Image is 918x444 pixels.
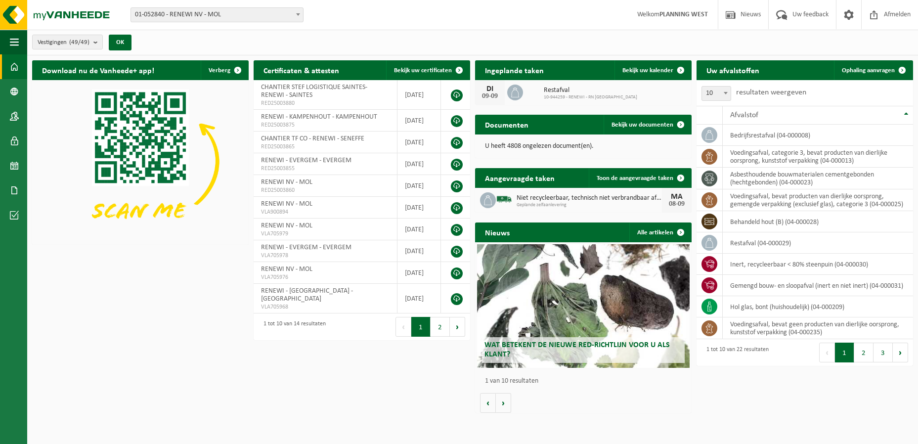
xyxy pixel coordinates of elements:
h2: Documenten [475,115,538,134]
span: 10-944259 - RENEWI - RN [GEOGRAPHIC_DATA] [544,94,637,100]
span: Afvalstof [730,111,758,119]
span: RENEWI NV - MOL [261,222,312,229]
count: (49/49) [69,39,89,45]
td: gemengd bouw- en sloopafval (inert en niet inert) (04-000031) [723,275,913,296]
td: [DATE] [397,153,441,175]
span: 10 [701,86,731,101]
strong: PLANNING WEST [659,11,708,18]
button: Volgende [496,393,511,413]
h2: Aangevraagde taken [475,168,565,187]
span: VLA705979 [261,230,390,238]
td: [DATE] [397,262,441,284]
span: Toon de aangevraagde taken [597,175,673,181]
button: Next [893,343,908,362]
a: Wat betekent de nieuwe RED-richtlijn voor u als klant? [477,244,689,368]
p: 1 van 10 resultaten [485,378,687,385]
span: RENEWI NV - MOL [261,200,312,208]
div: 08-09 [667,201,687,208]
span: 10 [702,87,731,100]
span: Verberg [209,67,230,74]
div: 1 tot 10 van 22 resultaten [701,342,769,363]
td: voedingsafval, bevat producten van dierlijke oorsprong, gemengde verpakking (exclusief glas), cat... [723,189,913,211]
span: RED25003880 [261,99,390,107]
td: [DATE] [397,132,441,153]
img: Download de VHEPlus App [32,80,249,243]
span: RENEWI NV - MOL [261,266,312,273]
span: Niet recycleerbaar, technisch niet verbrandbaar afval (brandbaar) [517,194,662,202]
td: bedrijfsrestafval (04-000008) [723,125,913,146]
h2: Download nu de Vanheede+ app! [32,60,164,80]
button: Previous [819,343,835,362]
h2: Certificaten & attesten [254,60,349,80]
span: RENEWI NV - MOL [261,178,312,186]
span: Bekijk uw documenten [612,122,673,128]
td: [DATE] [397,80,441,110]
div: 1 tot 10 van 14 resultaten [259,316,326,338]
td: [DATE] [397,219,441,240]
span: VLA900894 [261,208,390,216]
span: RED25003875 [261,121,390,129]
h2: Uw afvalstoffen [697,60,769,80]
button: OK [109,35,131,50]
td: restafval (04-000029) [723,232,913,254]
div: MA [667,193,687,201]
td: inert, recycleerbaar < 80% steenpuin (04-000030) [723,254,913,275]
a: Alle artikelen [629,222,691,242]
td: [DATE] [397,175,441,197]
button: Verberg [201,60,248,80]
td: behandeld hout (B) (04-000028) [723,211,913,232]
span: Bekijk uw certificaten [394,67,452,74]
td: voedingsafval, bevat geen producten van dierlijke oorsprong, kunststof verpakking (04-000235) [723,317,913,339]
span: Geplande zelfaanlevering [517,202,662,208]
span: RENEWI - [GEOGRAPHIC_DATA] - [GEOGRAPHIC_DATA] [261,287,353,303]
span: Vestigingen [38,35,89,50]
button: 2 [854,343,874,362]
span: RED25003860 [261,186,390,194]
a: Bekijk uw documenten [604,115,691,134]
button: Next [450,317,465,337]
span: Restafval [544,87,637,94]
span: Ophaling aanvragen [842,67,895,74]
span: RENEWI - EVERGEM - EVERGEM [261,157,351,164]
button: 2 [431,317,450,337]
span: RED25003855 [261,165,390,173]
td: [DATE] [397,240,441,262]
td: voedingsafval, categorie 3, bevat producten van dierlijke oorsprong, kunststof verpakking (04-000... [723,146,913,168]
p: U heeft 4808 ongelezen document(en). [485,143,682,150]
span: VLA705968 [261,303,390,311]
td: asbesthoudende bouwmaterialen cementgebonden (hechtgebonden) (04-000023) [723,168,913,189]
label: resultaten weergeven [736,89,806,96]
a: Toon de aangevraagde taken [589,168,691,188]
button: Vorige [480,393,496,413]
span: 01-052840 - RENEWI NV - MOL [131,7,304,22]
span: Wat betekent de nieuwe RED-richtlijn voor u als klant? [484,341,670,358]
a: Bekijk uw certificaten [386,60,469,80]
td: [DATE] [397,197,441,219]
div: 09-09 [480,93,500,100]
button: Previous [395,317,411,337]
td: [DATE] [397,110,441,132]
span: CHANTIER TF CO - RENEWI - SENEFFE [261,135,364,142]
span: RENEWI - EVERGEM - EVERGEM [261,244,351,251]
img: BL-SO-LV [496,191,513,208]
span: RED25003865 [261,143,390,151]
span: RENEWI - KAMPENHOUT - KAMPENHOUT [261,113,377,121]
span: 01-052840 - RENEWI NV - MOL [131,8,303,22]
button: Vestigingen(49/49) [32,35,103,49]
span: VLA705976 [261,273,390,281]
td: hol glas, bont (huishoudelijk) (04-000209) [723,296,913,317]
span: Bekijk uw kalender [622,67,673,74]
div: DI [480,85,500,93]
button: 1 [411,317,431,337]
h2: Nieuws [475,222,520,242]
span: CHANTIER STEF LOGISTIQUE SAINTES- RENEWI - SAINTES [261,84,367,99]
h2: Ingeplande taken [475,60,554,80]
iframe: chat widget [5,422,165,444]
button: 3 [874,343,893,362]
span: VLA705978 [261,252,390,260]
a: Bekijk uw kalender [614,60,691,80]
a: Ophaling aanvragen [834,60,912,80]
button: 1 [835,343,854,362]
td: [DATE] [397,284,441,313]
